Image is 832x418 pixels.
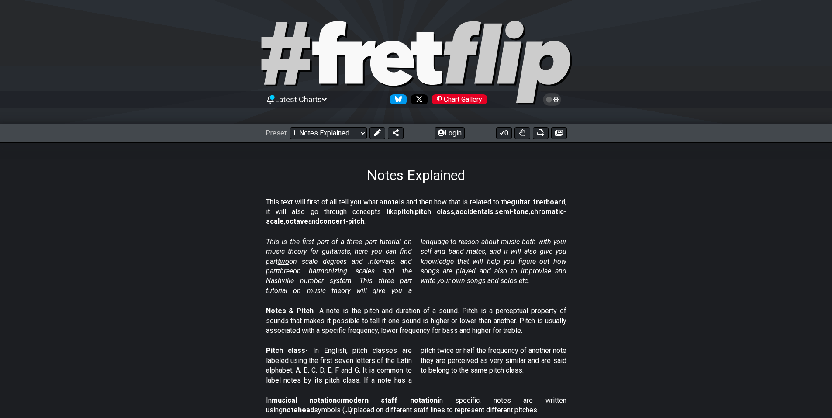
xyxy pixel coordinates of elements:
button: Toggle Dexterity for all fretkits [514,127,530,139]
strong: note [383,198,399,206]
strong: semi-tone [495,207,529,216]
strong: notehead [283,406,314,414]
span: Latest Charts [275,95,322,104]
p: This text will first of all tell you what a is and then how that is related to the , it will also... [266,197,566,227]
span: two [278,257,289,266]
strong: concert-pitch [319,217,364,225]
strong: pitch class [415,207,454,216]
button: 0 [496,127,512,139]
strong: pitch [397,207,414,216]
span: Preset [266,129,287,137]
strong: modern staff notation [343,396,438,404]
h1: Notes Explained [367,167,465,183]
p: - A note is the pitch and duration of a sound. Pitch is a perceptual property of sounds that make... [266,306,566,335]
a: Follow #fretflip at Bluesky [386,94,407,104]
p: In or in specific, notes are written using symbols (𝅝 𝅗𝅥 𝅘𝅥 𝅘𝅥𝅮) placed on different staff lines to r... [266,396,566,415]
div: Chart Gallery [432,94,487,104]
strong: octave [285,217,308,225]
button: Login [435,127,465,139]
span: Toggle light / dark theme [547,96,557,104]
strong: guitar fretboard [511,198,565,206]
strong: Notes & Pitch [266,307,314,315]
button: Share Preset [388,127,404,139]
button: Create image [551,127,567,139]
strong: Pitch class [266,346,306,355]
p: - In English, pitch classes are labeled using the first seven letters of the Latin alphabet, A, B... [266,346,566,385]
button: Print [533,127,549,139]
strong: musical notation [272,396,337,404]
strong: accidentals [456,207,494,216]
span: three [278,267,293,275]
a: Follow #fretflip at X [407,94,428,104]
button: Edit Preset [369,127,385,139]
a: #fretflip at Pinterest [428,94,487,104]
em: This is the first part of a three part tutorial on music theory for guitarists, here you can find... [266,238,566,295]
select: Preset [290,127,367,139]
